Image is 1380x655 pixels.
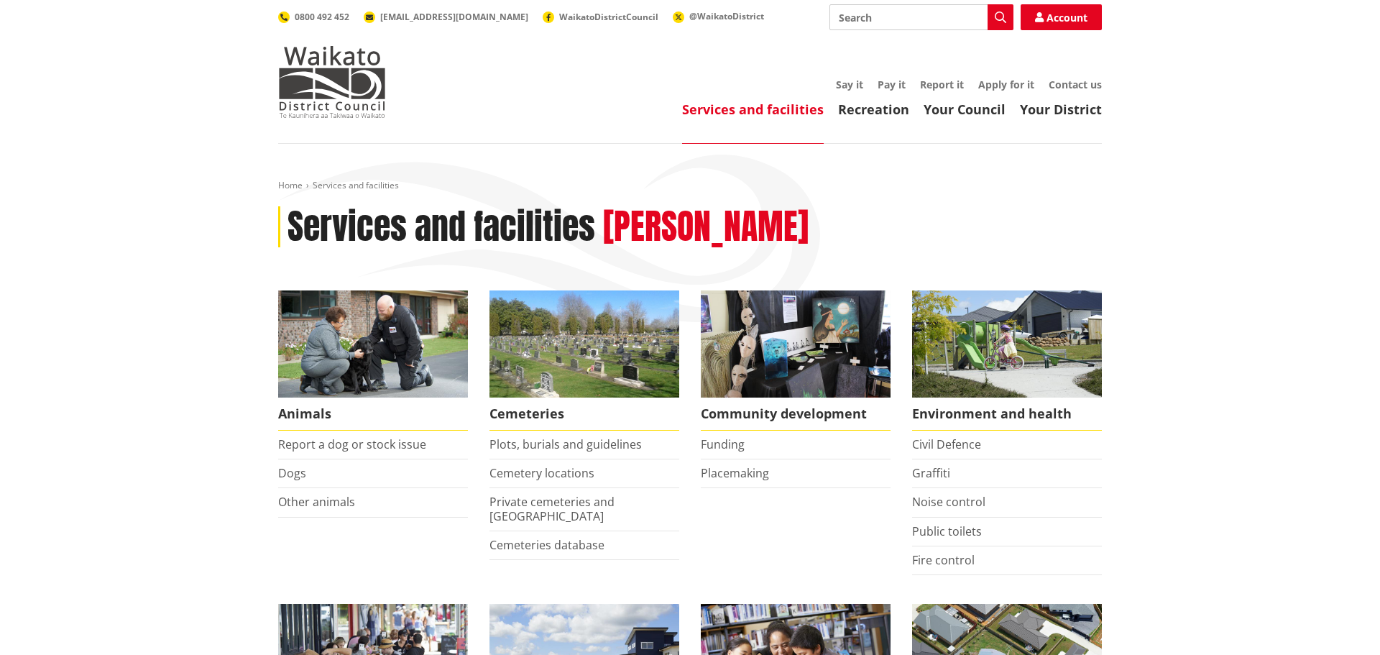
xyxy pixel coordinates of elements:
[278,11,349,23] a: 0800 492 452
[1020,101,1102,118] a: Your District
[912,436,981,452] a: Civil Defence
[912,290,1102,398] img: New housing in Pokeno
[912,523,982,539] a: Public toilets
[836,78,863,91] a: Say it
[912,465,950,481] a: Graffiti
[912,398,1102,431] span: Environment and health
[489,494,615,523] a: Private cemeteries and [GEOGRAPHIC_DATA]
[1049,78,1102,91] a: Contact us
[278,494,355,510] a: Other animals
[689,10,764,22] span: @WaikatoDistrict
[295,11,349,23] span: 0800 492 452
[278,180,1102,192] nav: breadcrumb
[1021,4,1102,30] a: Account
[701,290,891,398] img: Matariki Travelling Suitcase Art Exhibition
[278,290,468,431] a: Waikato District Council Animal Control team Animals
[278,398,468,431] span: Animals
[489,290,679,398] img: Huntly Cemetery
[701,465,769,481] a: Placemaking
[682,101,824,118] a: Services and facilities
[559,11,658,23] span: WaikatoDistrictCouncil
[489,398,679,431] span: Cemeteries
[978,78,1034,91] a: Apply for it
[489,465,594,481] a: Cemetery locations
[920,78,964,91] a: Report it
[838,101,909,118] a: Recreation
[912,494,985,510] a: Noise control
[673,10,764,22] a: @WaikatoDistrict
[489,290,679,431] a: Huntly Cemetery Cemeteries
[603,206,809,248] h2: [PERSON_NAME]
[829,4,1013,30] input: Search input
[701,398,891,431] span: Community development
[924,101,1006,118] a: Your Council
[364,11,528,23] a: [EMAIL_ADDRESS][DOMAIN_NAME]
[380,11,528,23] span: [EMAIL_ADDRESS][DOMAIN_NAME]
[278,290,468,398] img: Animal Control
[912,290,1102,431] a: New housing in Pokeno Environment and health
[701,436,745,452] a: Funding
[701,290,891,431] a: Matariki Travelling Suitcase Art Exhibition Community development
[489,436,642,452] a: Plots, burials and guidelines
[278,179,303,191] a: Home
[912,552,975,568] a: Fire control
[287,206,595,248] h1: Services and facilities
[278,46,386,118] img: Waikato District Council - Te Kaunihera aa Takiwaa o Waikato
[489,537,604,553] a: Cemeteries database
[543,11,658,23] a: WaikatoDistrictCouncil
[278,465,306,481] a: Dogs
[278,436,426,452] a: Report a dog or stock issue
[878,78,906,91] a: Pay it
[313,179,399,191] span: Services and facilities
